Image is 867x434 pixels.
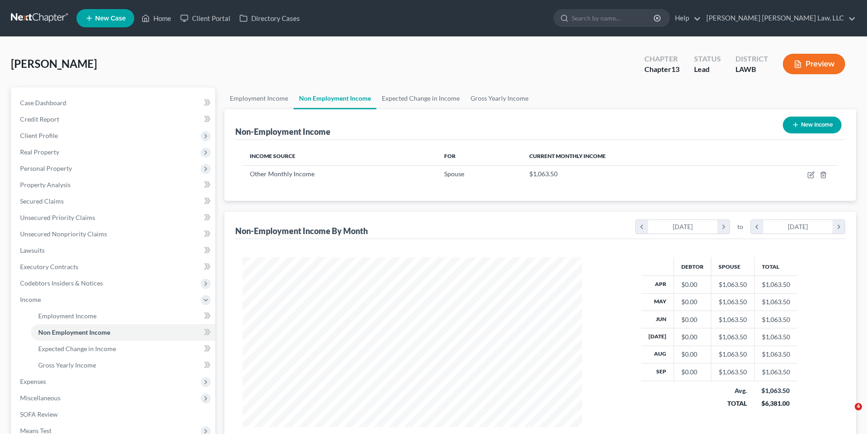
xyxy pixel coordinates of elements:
[465,87,534,109] a: Gross Yearly Income
[13,95,215,111] a: Case Dashboard
[681,297,704,306] div: $0.00
[224,87,294,109] a: Employment Income
[711,257,754,276] th: Spouse
[641,363,674,381] th: Sep
[719,297,747,306] div: $1,063.50
[717,220,730,234] i: chevron_right
[137,10,176,26] a: Home
[20,296,41,303] span: Income
[671,65,679,73] span: 13
[735,54,768,64] div: District
[751,220,763,234] i: chevron_left
[13,177,215,193] a: Property Analysis
[20,214,95,221] span: Unsecured Priority Claims
[20,378,46,385] span: Expenses
[836,403,858,425] iframe: Intercom live chat
[644,54,679,64] div: Chapter
[754,276,797,293] td: $1,063.50
[641,328,674,346] th: [DATE]
[763,220,833,234] div: [DATE]
[38,328,110,336] span: Non Employment Income
[529,170,558,178] span: $1,063.50
[694,64,721,75] div: Lead
[11,57,97,70] span: [PERSON_NAME]
[38,361,96,369] span: Gross Yearly Income
[95,15,126,22] span: New Case
[648,220,718,234] div: [DATE]
[737,222,743,231] span: to
[783,54,845,74] button: Preview
[702,10,856,26] a: [PERSON_NAME] [PERSON_NAME] Law, LLC
[761,386,790,395] div: $1,063.50
[38,312,96,320] span: Employment Income
[13,111,215,128] a: Credit Report
[13,242,215,259] a: Lawsuits
[20,246,45,254] span: Lawsuits
[13,226,215,242] a: Unsecured Nonpriority Claims
[20,132,58,139] span: Client Profile
[754,363,797,381] td: $1,063.50
[832,220,845,234] i: chevron_right
[31,324,215,341] a: Non Employment Income
[13,209,215,226] a: Unsecured Priority Claims
[444,170,464,178] span: Spouse
[681,315,704,324] div: $0.00
[250,170,314,178] span: Other Monthly Income
[20,230,107,238] span: Unsecured Nonpriority Claims
[235,10,304,26] a: Directory Cases
[20,148,59,156] span: Real Property
[31,341,215,357] a: Expected Change in Income
[694,54,721,64] div: Status
[235,126,330,137] div: Non-Employment Income
[13,193,215,209] a: Secured Claims
[719,315,747,324] div: $1,063.50
[718,399,747,408] div: TOTAL
[636,220,648,234] i: chevron_left
[670,10,701,26] a: Help
[235,225,368,236] div: Non-Employment Income By Month
[176,10,235,26] a: Client Portal
[641,293,674,311] th: May
[250,153,295,159] span: Income Source
[644,64,679,75] div: Chapter
[20,279,103,287] span: Codebtors Insiders & Notices
[572,10,655,26] input: Search by name...
[754,311,797,328] td: $1,063.50
[294,87,376,109] a: Non Employment Income
[529,153,606,159] span: Current Monthly Income
[681,332,704,342] div: $0.00
[754,328,797,346] td: $1,063.50
[13,259,215,275] a: Executory Contracts
[674,257,711,276] th: Debtor
[855,403,862,410] span: 4
[681,368,704,377] div: $0.00
[719,350,747,359] div: $1,063.50
[20,410,58,418] span: SOFA Review
[38,345,116,352] span: Expected Change in Income
[754,293,797,311] td: $1,063.50
[20,394,61,402] span: Miscellaneous
[20,115,59,123] span: Credit Report
[754,346,797,363] td: $1,063.50
[719,368,747,377] div: $1,063.50
[444,153,456,159] span: For
[681,280,704,289] div: $0.00
[641,311,674,328] th: Jun
[31,308,215,324] a: Employment Income
[641,346,674,363] th: Aug
[761,399,790,408] div: $6,381.00
[735,64,768,75] div: LAWB
[20,197,64,205] span: Secured Claims
[20,99,66,107] span: Case Dashboard
[13,406,215,423] a: SOFA Review
[719,332,747,342] div: $1,063.50
[718,386,747,395] div: Avg.
[376,87,465,109] a: Expected Change in Income
[20,164,72,172] span: Personal Property
[641,276,674,293] th: Apr
[20,263,78,271] span: Executory Contracts
[20,181,71,189] span: Property Analysis
[31,357,215,373] a: Gross Yearly Income
[681,350,704,359] div: $0.00
[754,257,797,276] th: Total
